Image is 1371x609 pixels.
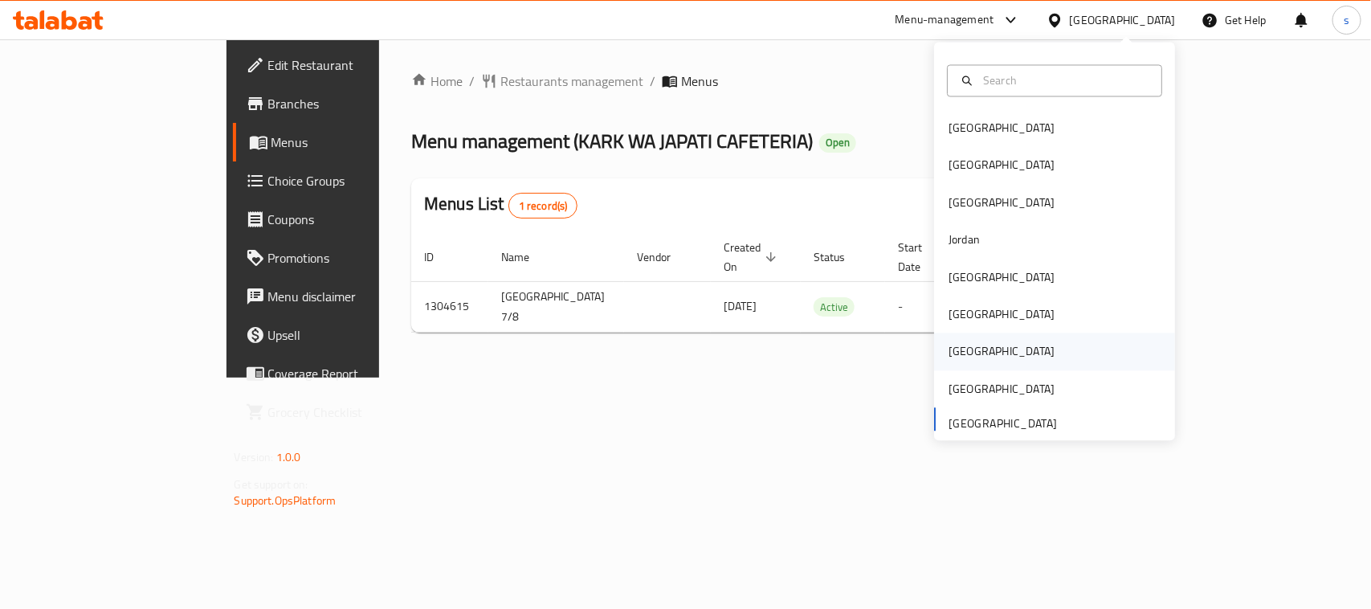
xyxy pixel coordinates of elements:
[501,247,550,267] span: Name
[233,316,455,354] a: Upsell
[233,277,455,316] a: Menu disclaimer
[233,161,455,200] a: Choice Groups
[233,123,455,161] a: Menus
[814,297,855,317] div: Active
[235,447,274,468] span: Version:
[235,490,337,511] a: Support.OpsPlatform
[268,403,443,422] span: Grocery Checklist
[268,94,443,113] span: Branches
[977,72,1152,89] input: Search
[819,133,856,153] div: Open
[509,198,577,214] span: 1 record(s)
[949,157,1055,174] div: [GEOGRAPHIC_DATA]
[271,133,443,152] span: Menus
[233,354,455,393] a: Coverage Report
[814,247,866,267] span: Status
[814,298,855,317] span: Active
[949,306,1055,324] div: [GEOGRAPHIC_DATA]
[268,248,443,268] span: Promotions
[411,233,1225,333] table: enhanced table
[949,120,1055,137] div: [GEOGRAPHIC_DATA]
[411,123,813,159] span: Menu management ( KARK WA JAPATI CAFETERIA )
[1344,11,1349,29] span: s
[949,194,1055,211] div: [GEOGRAPHIC_DATA]
[268,364,443,383] span: Coverage Report
[276,447,301,468] span: 1.0.0
[235,474,308,495] span: Get support on:
[424,192,577,219] h2: Menus List
[233,84,455,123] a: Branches
[411,72,1112,91] nav: breadcrumb
[724,238,781,276] span: Created On
[233,393,455,431] a: Grocery Checklist
[949,380,1055,398] div: [GEOGRAPHIC_DATA]
[885,281,962,332] td: -
[268,325,443,345] span: Upsell
[650,72,655,91] li: /
[488,281,624,332] td: [GEOGRAPHIC_DATA] 7/8
[1070,11,1176,29] div: [GEOGRAPHIC_DATA]
[268,287,443,306] span: Menu disclaimer
[637,247,692,267] span: Vendor
[949,231,980,249] div: Jordan
[481,72,643,91] a: Restaurants management
[896,10,994,30] div: Menu-management
[508,193,578,219] div: Total records count
[681,72,718,91] span: Menus
[724,296,757,317] span: [DATE]
[268,171,443,190] span: Choice Groups
[233,200,455,239] a: Coupons
[949,343,1055,361] div: [GEOGRAPHIC_DATA]
[268,210,443,229] span: Coupons
[949,268,1055,286] div: [GEOGRAPHIC_DATA]
[469,72,475,91] li: /
[819,136,856,149] span: Open
[424,247,455,267] span: ID
[500,72,643,91] span: Restaurants management
[233,239,455,277] a: Promotions
[233,46,455,84] a: Edit Restaurant
[898,238,943,276] span: Start Date
[268,55,443,75] span: Edit Restaurant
